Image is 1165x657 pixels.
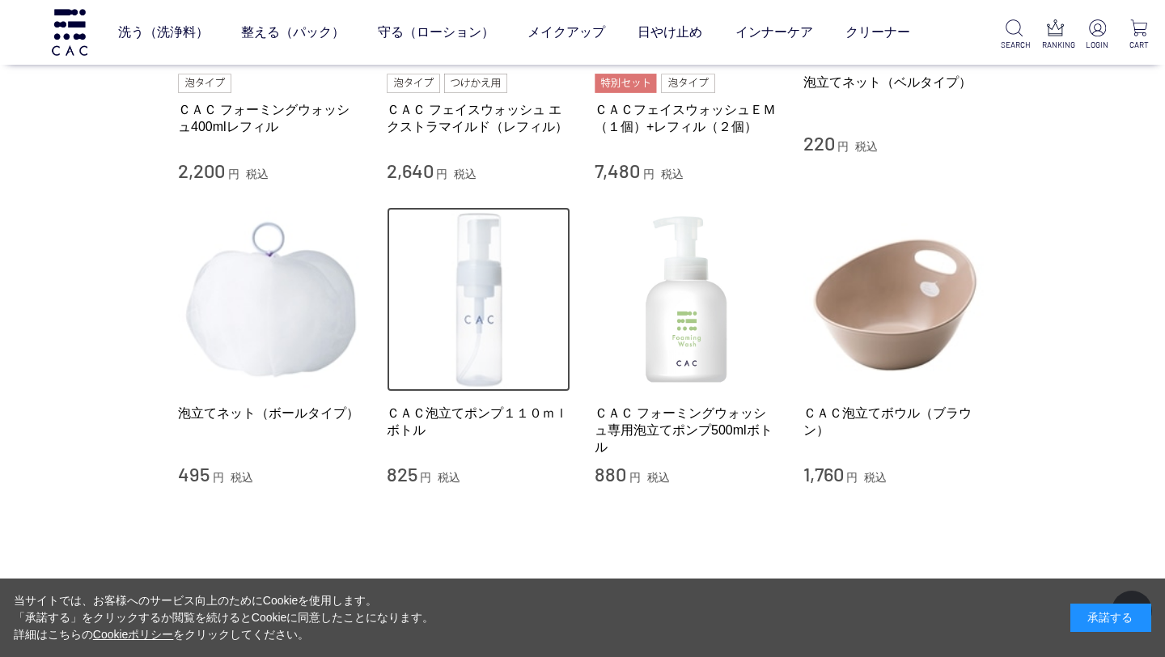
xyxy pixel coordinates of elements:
a: LOGIN [1084,19,1111,51]
div: 承諾する [1070,604,1151,632]
span: 7,480 [595,159,640,182]
a: ＣＡＣフェイスウォッシュＥＭ（１個）+レフィル（２個） [595,101,779,136]
span: 495 [178,462,210,485]
span: 220 [803,131,835,155]
img: ＣＡＣ泡立てポンプ１１０ｍｌボトル [387,207,571,392]
span: 円 [643,167,655,180]
p: RANKING [1042,39,1069,51]
span: 円 [213,471,224,484]
span: 税込 [661,167,684,180]
span: 円 [228,167,239,180]
span: 2,640 [387,159,434,182]
a: ＣＡＣ フォーミングウォッシュ400mlレフィル [178,101,362,136]
span: 1,760 [803,462,844,485]
span: 円 [846,471,858,484]
p: CART [1125,39,1152,51]
img: ＣＡＣ フォーミングウォッシュ専用泡立てポンプ500mlボトル [595,207,779,392]
img: ＣＡＣ泡立てボウル（ブラウン） [803,207,988,392]
a: メイクアップ [527,10,605,55]
div: 当サイトでは、お客様へのサービス向上のためにCookieを使用します。 「承諾する」をクリックするか閲覧を続けるとCookieに同意したことになります。 詳細はこちらの をクリックしてください。 [14,592,434,643]
span: 825 [387,462,417,485]
span: 円 [420,471,431,484]
span: 税込 [855,140,878,153]
a: SEARCH [1001,19,1027,51]
a: ＣＡＣ フェイスウォッシュ エクストラマイルド（レフィル） [387,101,571,136]
a: 洗う（洗浄料） [118,10,209,55]
a: RANKING [1042,19,1069,51]
a: ＣＡＣ泡立てポンプ１１０ｍｌボトル [387,405,571,439]
span: 税込 [647,471,670,484]
a: インナーケア [735,10,813,55]
span: 税込 [246,167,269,180]
img: logo [49,9,90,55]
span: 税込 [864,471,887,484]
a: クリーナー [845,10,910,55]
a: ＣＡＣ フォーミングウォッシュ専用泡立てポンプ500mlボトル [595,405,779,456]
span: 税込 [454,167,477,180]
a: CART [1125,19,1152,51]
a: 整える（パック） [241,10,345,55]
span: 税込 [438,471,460,484]
span: 2,200 [178,159,225,182]
p: LOGIN [1084,39,1111,51]
a: 日やけ止め [638,10,702,55]
p: SEARCH [1001,39,1027,51]
a: ＣＡＣ泡立てボウル（ブラウン） [803,405,988,439]
img: 泡立てネット（ボールタイプ） [178,207,362,392]
a: 守る（ローション） [378,10,494,55]
span: 円 [436,167,447,180]
span: 円 [629,471,641,484]
span: 880 [595,462,626,485]
span: 円 [837,140,849,153]
a: Cookieポリシー [93,628,174,641]
span: 税込 [231,471,253,484]
a: 泡立てネット（ボールタイプ） [178,405,362,422]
